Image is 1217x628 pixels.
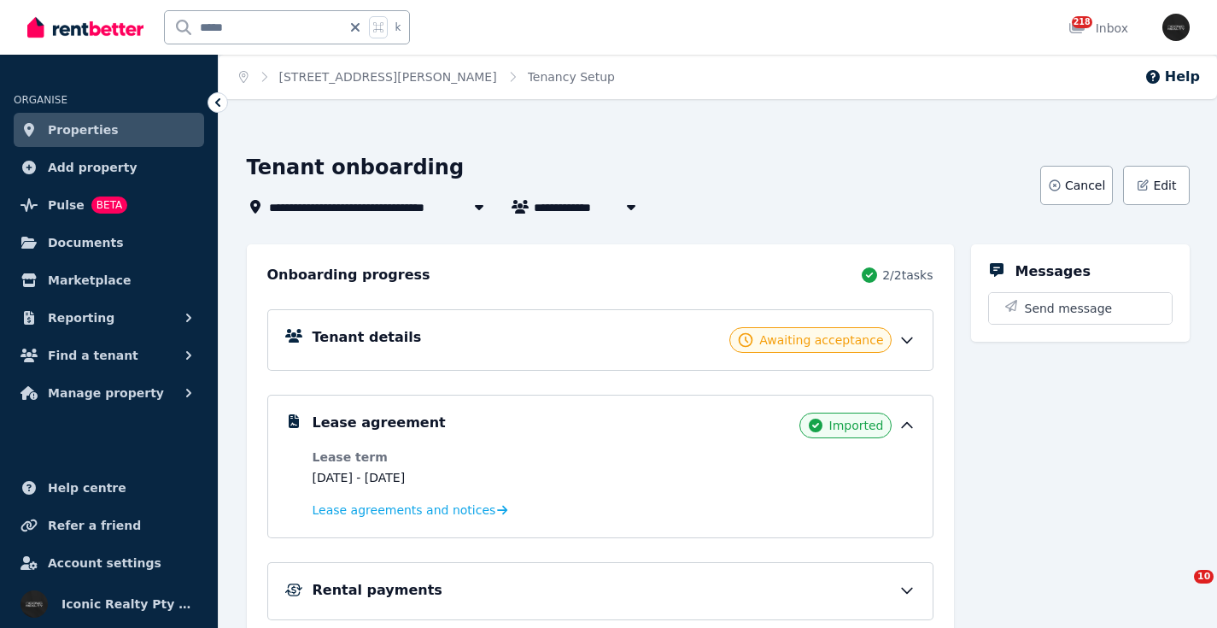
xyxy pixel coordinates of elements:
img: Iconic Realty Pty Ltd [20,590,48,618]
span: 10 [1194,570,1214,584]
span: Find a tenant [48,345,138,366]
dd: [DATE] - [DATE] [313,469,606,486]
span: Add property [48,157,137,178]
span: Edit [1153,177,1176,194]
h5: Rental payments [313,580,442,601]
h5: Messages [1015,261,1091,282]
span: k [395,21,401,34]
a: PulseBETA [14,188,204,222]
a: Help centre [14,471,204,505]
a: [STREET_ADDRESS][PERSON_NAME] [279,70,497,84]
span: 218 [1072,16,1092,28]
nav: Breadcrumb [219,55,635,99]
span: Marketplace [48,270,131,291]
iframe: Intercom live chat [1159,570,1200,611]
a: Add property [14,150,204,185]
span: Imported [829,417,884,434]
h5: Lease agreement [313,413,446,433]
a: Account settings [14,546,204,580]
a: Lease agreements and notices [313,502,508,519]
span: Iconic Realty Pty Ltd [61,594,197,614]
button: Help [1144,67,1200,87]
span: Pulse [48,195,85,215]
span: Awaiting acceptance [759,332,883,349]
img: Iconic Realty Pty Ltd [1162,14,1190,41]
span: ORGANISE [14,94,67,106]
button: Find a tenant [14,338,204,373]
a: Refer a friend [14,508,204,543]
h2: Onboarding progress [267,265,430,285]
span: Refer a friend [48,515,141,536]
div: Inbox [1068,20,1128,37]
a: Documents [14,226,204,260]
span: Reporting [48,308,114,328]
img: Rental Payments [285,584,302,596]
img: RentBetter [27,15,143,40]
h5: Tenant details [313,327,422,348]
span: Properties [48,120,119,140]
h1: Tenant onboarding [247,154,465,181]
a: Properties [14,113,204,147]
button: Reporting [14,301,204,335]
span: Documents [48,232,124,253]
span: Tenancy Setup [528,68,615,85]
span: BETA [91,197,127,214]
a: Marketplace [14,263,204,297]
span: Account settings [48,553,161,573]
span: Lease agreements and notices [313,502,496,519]
span: Cancel [1065,177,1105,194]
button: Manage property [14,376,204,410]
button: Edit [1123,166,1189,205]
span: 2 / 2 tasks [882,267,933,284]
span: Manage property [48,383,164,403]
dt: Lease term [313,449,606,466]
span: Send message [1025,300,1113,317]
button: Send message [989,293,1172,324]
button: Cancel [1040,166,1113,205]
span: Help centre [48,478,126,498]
